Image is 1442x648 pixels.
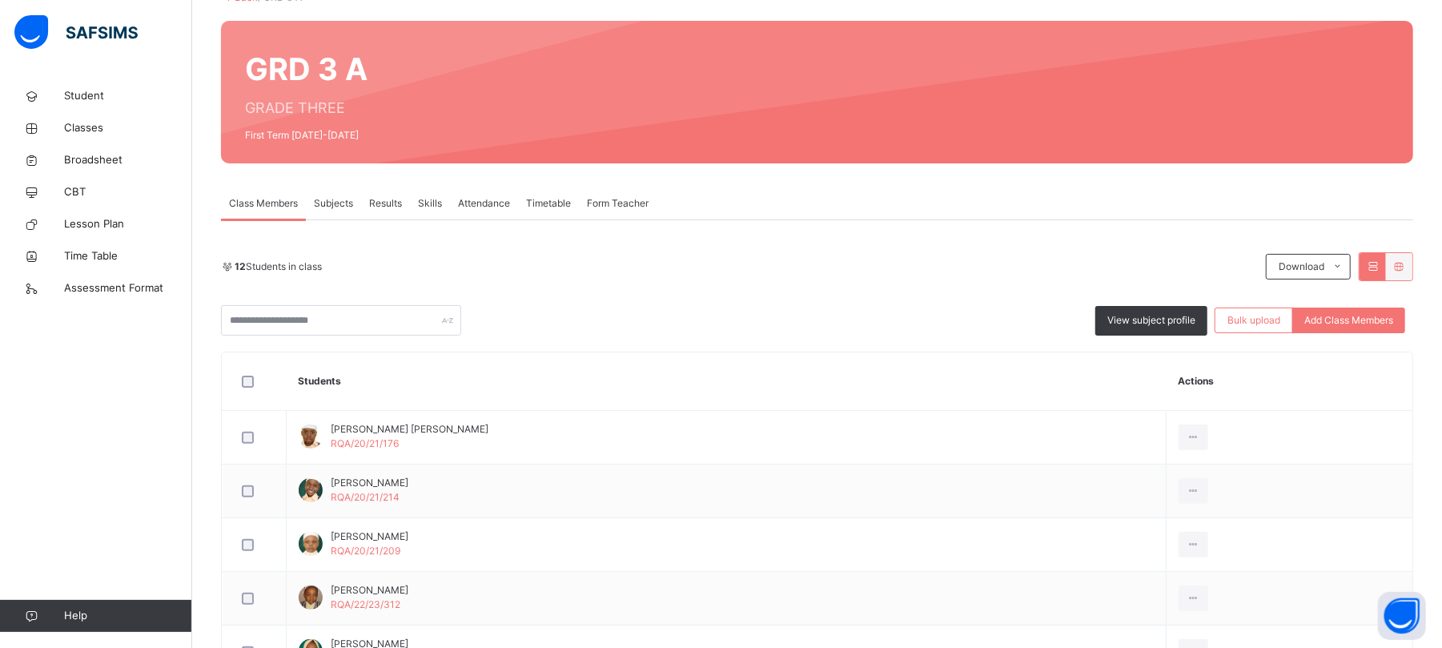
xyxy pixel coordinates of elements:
span: Student [64,88,192,104]
span: [PERSON_NAME] [PERSON_NAME] [331,422,488,437]
span: [PERSON_NAME] [331,476,408,490]
th: Actions [1166,352,1412,411]
span: Form Teacher [587,196,649,211]
span: Assessment Format [64,280,192,296]
span: [PERSON_NAME] [331,529,408,544]
span: Timetable [526,196,571,211]
b: 12 [235,260,246,272]
span: Skills [418,196,442,211]
span: Students in class [235,260,322,274]
span: Broadsheet [64,152,192,168]
span: Attendance [458,196,510,211]
th: Students [287,352,1167,411]
span: RQA/22/23/312 [331,598,400,610]
button: Open asap [1378,592,1426,640]
span: CBT [64,184,192,200]
span: Download [1279,260,1324,274]
span: View subject profile [1107,313,1195,328]
span: RQA/20/21/176 [331,437,399,449]
span: RQA/20/21/214 [331,491,400,503]
span: Classes [64,120,192,136]
span: Add Class Members [1304,313,1393,328]
span: [PERSON_NAME] [331,583,408,598]
span: Class Members [229,196,298,211]
span: Time Table [64,248,192,264]
img: safsims [14,15,138,49]
span: Lesson Plan [64,216,192,232]
span: Bulk upload [1227,313,1280,328]
span: Results [369,196,402,211]
span: RQA/20/21/209 [331,545,400,557]
span: Help [64,608,191,624]
span: Subjects [314,196,353,211]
